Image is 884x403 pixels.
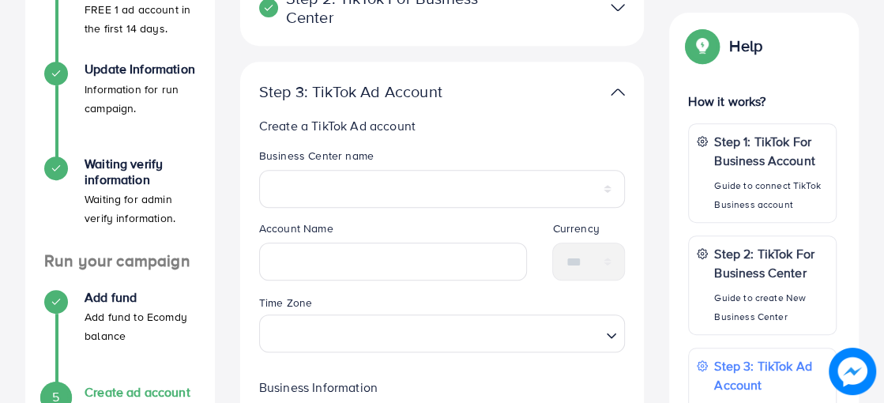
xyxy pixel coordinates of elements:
[714,356,828,394] p: Step 3: TikTok Ad Account
[714,132,828,170] p: Step 1: TikTok For Business Account
[85,62,196,77] h4: Update Information
[85,290,196,305] h4: Add fund
[259,220,528,243] legend: Account Name
[714,244,828,282] p: Step 2: TikTok For Business Center
[266,318,600,348] input: Search for option
[611,81,625,104] img: TikTok partner
[714,288,828,326] p: Guide to create New Business Center
[85,385,196,400] h4: Create ad account
[25,290,215,385] li: Add fund
[829,348,876,395] img: image
[259,116,626,135] p: Create a TikTok Ad account
[25,62,215,156] li: Update Information
[729,36,762,55] p: Help
[25,156,215,251] li: Waiting verify information
[25,251,215,271] h4: Run your campaign
[259,148,626,170] legend: Business Center name
[259,295,312,311] label: Time Zone
[85,190,196,228] p: Waiting for admin verify information.
[688,32,717,60] img: Popup guide
[85,156,196,186] h4: Waiting verify information
[552,220,625,243] legend: Currency
[259,378,626,397] p: Business Information
[688,92,837,111] p: How it works?
[714,176,828,214] p: Guide to connect TikTok Business account
[259,82,495,101] p: Step 3: TikTok Ad Account
[85,307,196,345] p: Add fund to Ecomdy balance
[85,80,196,118] p: Information for run campaign.
[259,314,626,352] div: Search for option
